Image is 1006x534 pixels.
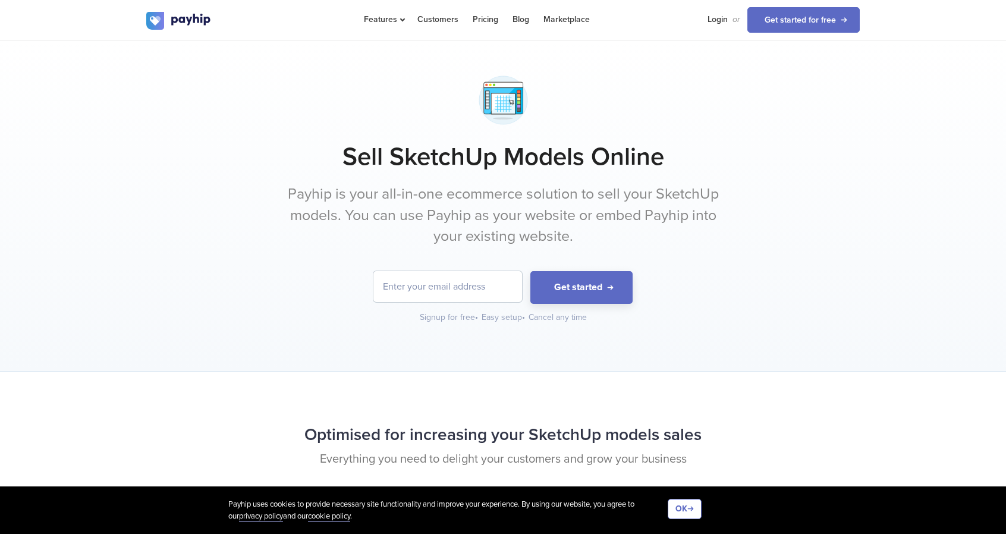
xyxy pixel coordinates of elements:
[146,451,860,468] p: Everything you need to delight your customers and grow your business
[420,312,479,323] div: Signup for free
[522,312,525,322] span: •
[482,312,526,323] div: Easy setup
[146,142,860,172] h1: Sell SketchUp Models Online
[668,499,702,519] button: OK
[529,312,587,323] div: Cancel any time
[308,511,350,522] a: cookie policy
[473,70,533,130] img: app-ui-workspace-1-p55zzmt67ketd58eer8ib.png
[475,312,478,322] span: •
[364,14,403,24] span: Features
[228,499,668,522] div: Payhip uses cookies to provide necessary site functionality and improve your experience. By using...
[146,12,212,30] img: logo.svg
[747,7,860,33] a: Get started for free
[530,271,633,304] button: Get started
[280,184,726,247] p: Payhip is your all-in-one ecommerce solution to sell your SketchUp models. You can use Payhip as ...
[146,419,860,451] h2: Optimised for increasing your SketchUp models sales
[239,511,283,522] a: privacy policy
[373,271,522,302] input: Enter your email address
